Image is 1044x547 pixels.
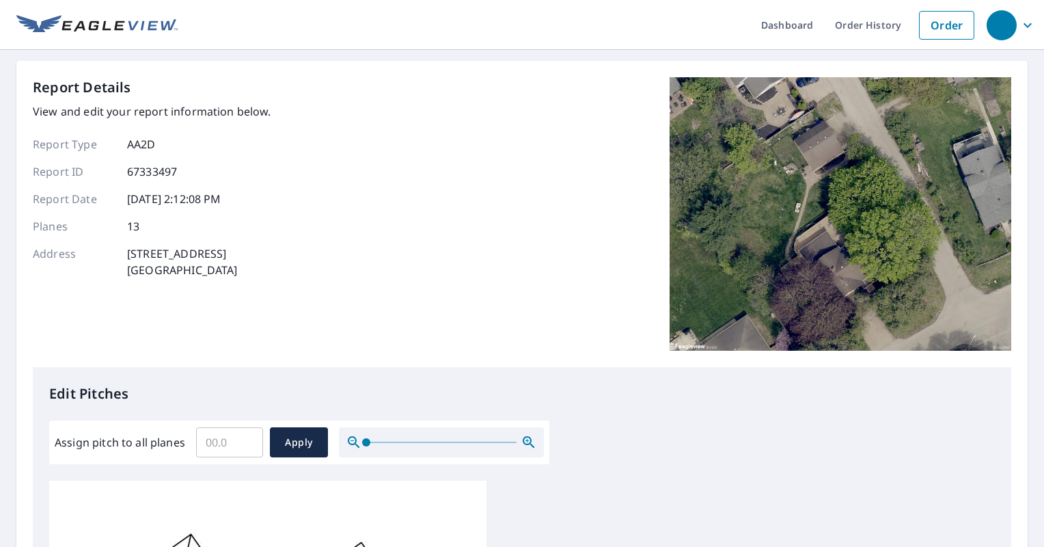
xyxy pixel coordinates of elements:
p: Planes [33,218,115,235]
p: Report ID [33,163,115,180]
p: 13 [127,218,139,235]
a: Order [919,11,974,40]
span: Apply [281,434,317,451]
button: Apply [270,427,328,457]
p: 67333497 [127,163,177,180]
p: Report Details [33,77,131,98]
p: Report Date [33,191,115,207]
p: Edit Pitches [49,384,995,404]
img: Top image [670,77,1011,351]
p: View and edit your report information below. [33,103,271,120]
p: [STREET_ADDRESS] [GEOGRAPHIC_DATA] [127,245,238,278]
p: [DATE] 2:12:08 PM [127,191,221,207]
p: Report Type [33,136,115,152]
p: AA2D [127,136,156,152]
p: Address [33,245,115,278]
label: Assign pitch to all planes [55,434,185,451]
img: EV Logo [16,15,178,36]
input: 00.0 [196,423,263,462]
